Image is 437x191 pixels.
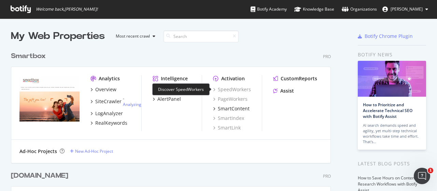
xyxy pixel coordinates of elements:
[19,148,57,155] div: Ad-Hoc Projects
[294,6,334,13] div: Knowledge Base
[11,51,48,61] a: Smartbox
[11,51,46,61] div: Smartbox
[95,120,127,126] div: RealKeywords
[342,6,377,13] div: Organizations
[213,115,244,122] a: SmartIndex
[221,75,245,82] div: Activation
[95,86,116,93] div: Overview
[391,6,423,12] span: Lamar Marsh
[358,33,413,40] a: Botify Chrome Plugin
[365,33,413,40] div: Botify Chrome Plugin
[273,75,317,82] a: CustomReports
[280,87,294,94] div: Assist
[218,105,250,112] div: SmartContent
[153,96,181,103] a: AlertPanel
[90,96,141,107] a: SiteCrawler- Analyzing
[157,96,181,103] div: AlertPanel
[164,30,239,42] input: Search
[99,75,120,82] div: Analytics
[161,75,188,82] div: Intelligence
[110,31,158,42] button: Most recent crawl
[213,124,241,131] a: SmartLink
[116,34,150,38] div: Most recent crawl
[363,102,412,119] a: How to Prioritize and Accelerate Technical SEO with Botify Assist
[273,87,294,94] a: Assist
[377,4,434,15] button: [PERSON_NAME]
[36,6,98,12] span: Welcome back, [PERSON_NAME] !
[428,168,433,173] span: 1
[213,105,250,112] a: SmartContent
[323,173,331,179] div: Pro
[90,86,116,93] a: Overview
[281,75,317,82] div: CustomReports
[213,96,248,103] a: PageWorkers
[75,148,113,154] div: New Ad-Hoc Project
[363,123,421,145] div: AI search demands speed and agility, yet multi-step technical workflows take time and effort. Tha...
[123,101,141,107] a: Analyzing
[11,29,105,43] div: My Web Properties
[152,83,210,95] div: Discover SpeedWorkers
[95,98,122,105] div: SiteCrawler
[11,171,68,181] div: [DOMAIN_NAME]
[251,6,287,13] div: Botify Academy
[90,120,127,126] a: RealKeywords
[414,168,430,184] iframe: Intercom live chat
[90,110,123,117] a: LogAnalyzer
[213,86,251,93] a: SpeedWorkers
[358,160,426,167] div: Latest Blog Posts
[358,51,426,58] div: Botify news
[95,110,123,117] div: LogAnalyzer
[19,75,80,123] img: smartbox.com
[358,61,426,97] img: How to Prioritize and Accelerate Technical SEO with Botify Assist
[123,96,141,107] div: -
[11,171,71,181] a: [DOMAIN_NAME]
[70,148,113,154] a: New Ad-Hoc Project
[323,54,331,59] div: Pro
